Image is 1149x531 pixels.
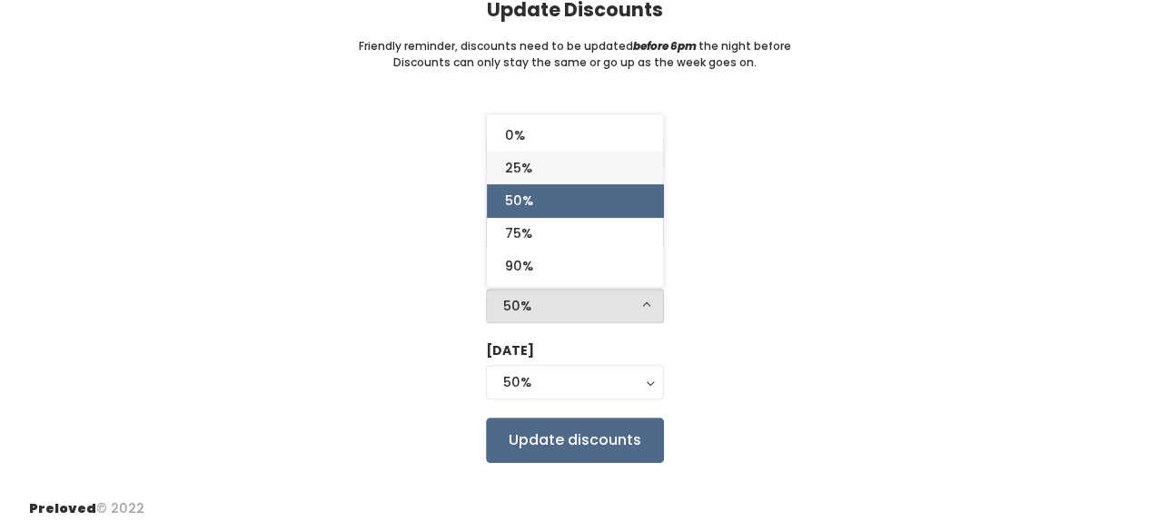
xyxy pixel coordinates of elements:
label: [DATE] [486,113,534,133]
span: 0% [505,125,525,145]
span: 50% [505,191,533,211]
span: 90% [505,256,533,276]
span: Preloved [29,499,96,517]
label: [DATE] [486,341,534,360]
span: 25% [505,158,532,178]
i: before 6pm [633,38,697,54]
button: 50% [486,289,664,323]
div: © 2022 [29,485,144,518]
small: Discounts can only stay the same or go up as the week goes on. [393,54,757,71]
button: 50% [486,365,664,399]
input: Update discounts [486,418,664,463]
div: 50% [503,296,647,316]
div: 50% [503,372,647,392]
small: Friendly reminder, discounts need to be updated the night before [359,38,791,54]
span: 75% [505,223,532,243]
